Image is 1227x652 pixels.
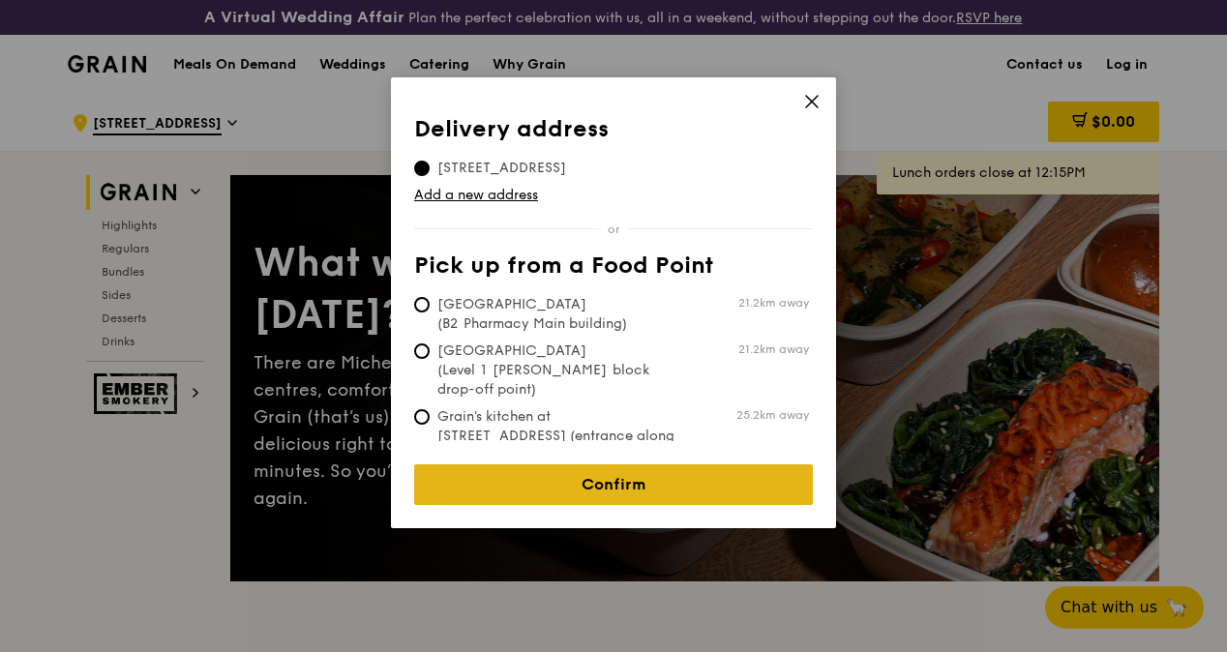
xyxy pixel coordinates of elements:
span: [GEOGRAPHIC_DATA] (Level 1 [PERSON_NAME] block drop-off point) [414,341,703,400]
span: 21.2km away [738,295,809,311]
a: Confirm [414,464,813,505]
span: Grain's kitchen at [STREET_ADDRESS] (entrance along [PERSON_NAME][GEOGRAPHIC_DATA]) [414,407,703,485]
span: 25.2km away [736,407,809,423]
input: Grain's kitchen at [STREET_ADDRESS] (entrance along [PERSON_NAME][GEOGRAPHIC_DATA])25.2km away [414,409,430,425]
span: [STREET_ADDRESS] [414,159,589,178]
span: [GEOGRAPHIC_DATA] (B2 Pharmacy Main building) [414,295,703,334]
span: 21.2km away [738,341,809,357]
input: [GEOGRAPHIC_DATA] (B2 Pharmacy Main building)21.2km away [414,297,430,312]
input: [GEOGRAPHIC_DATA] (Level 1 [PERSON_NAME] block drop-off point)21.2km away [414,343,430,359]
th: Pick up from a Food Point [414,252,813,287]
a: Add a new address [414,186,813,205]
input: [STREET_ADDRESS] [414,161,430,176]
th: Delivery address [414,116,813,151]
